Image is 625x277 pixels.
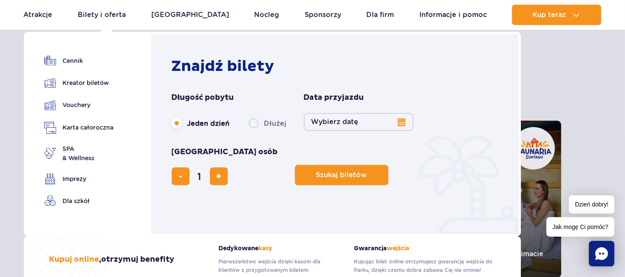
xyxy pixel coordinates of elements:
[189,166,210,187] input: liczba biletów
[304,93,364,103] span: Data przyjazdu
[44,55,114,67] a: Cennik
[366,5,394,25] a: Dla firm
[419,5,487,25] a: Informacje i pomoc
[546,217,614,237] span: Jak mogę Ci pomóc?
[354,257,495,274] p: Kupując bilet online otrzymujesz gwarancję wejścia do Parku, dzięki czemu dobra zabawa Cię nie om...
[172,93,503,185] form: Planowanie wizyty w Park of Poland
[354,245,495,252] strong: Gwarancja
[532,11,566,19] span: Kup teraz
[569,195,614,214] span: Dzień dobry!
[151,5,229,25] a: [GEOGRAPHIC_DATA]
[172,114,230,132] label: Jeden dzień
[44,144,114,163] a: SPA& Wellness
[24,5,53,25] a: Atrakcje
[249,114,287,132] label: Dłużej
[254,5,279,25] a: Nocleg
[219,245,342,252] strong: Dedykowane
[316,171,367,179] span: Szukaj biletów
[172,93,234,103] span: Długość pobytu
[172,167,189,185] button: usuń bilet
[44,99,114,111] a: Vouchery
[49,254,99,264] span: Kupuj online
[44,122,114,134] a: Karta całoroczna
[305,5,341,25] a: Sponsorzy
[219,257,342,274] p: Pierwszeństwo wejścia dzięki kasom dla klientów z przygotowanym biletem.
[259,245,273,252] span: kasy
[304,113,413,131] button: Wybierz datę
[589,241,614,266] div: Chat
[63,144,95,163] span: SPA & Wellness
[78,5,126,25] a: Bilety i oferta
[44,77,114,89] a: Kreator biletów
[295,165,388,185] button: Szukaj biletów
[44,173,114,185] a: Imprezy
[512,5,601,25] button: Kup teraz
[44,195,114,207] a: Dla szkół
[49,254,175,265] h3: , otrzymuj benefity
[172,147,278,157] span: [GEOGRAPHIC_DATA] osób
[172,57,274,76] strong: Znajdź bilety
[387,245,410,252] span: wejścia
[210,167,228,185] button: dodaj bilet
